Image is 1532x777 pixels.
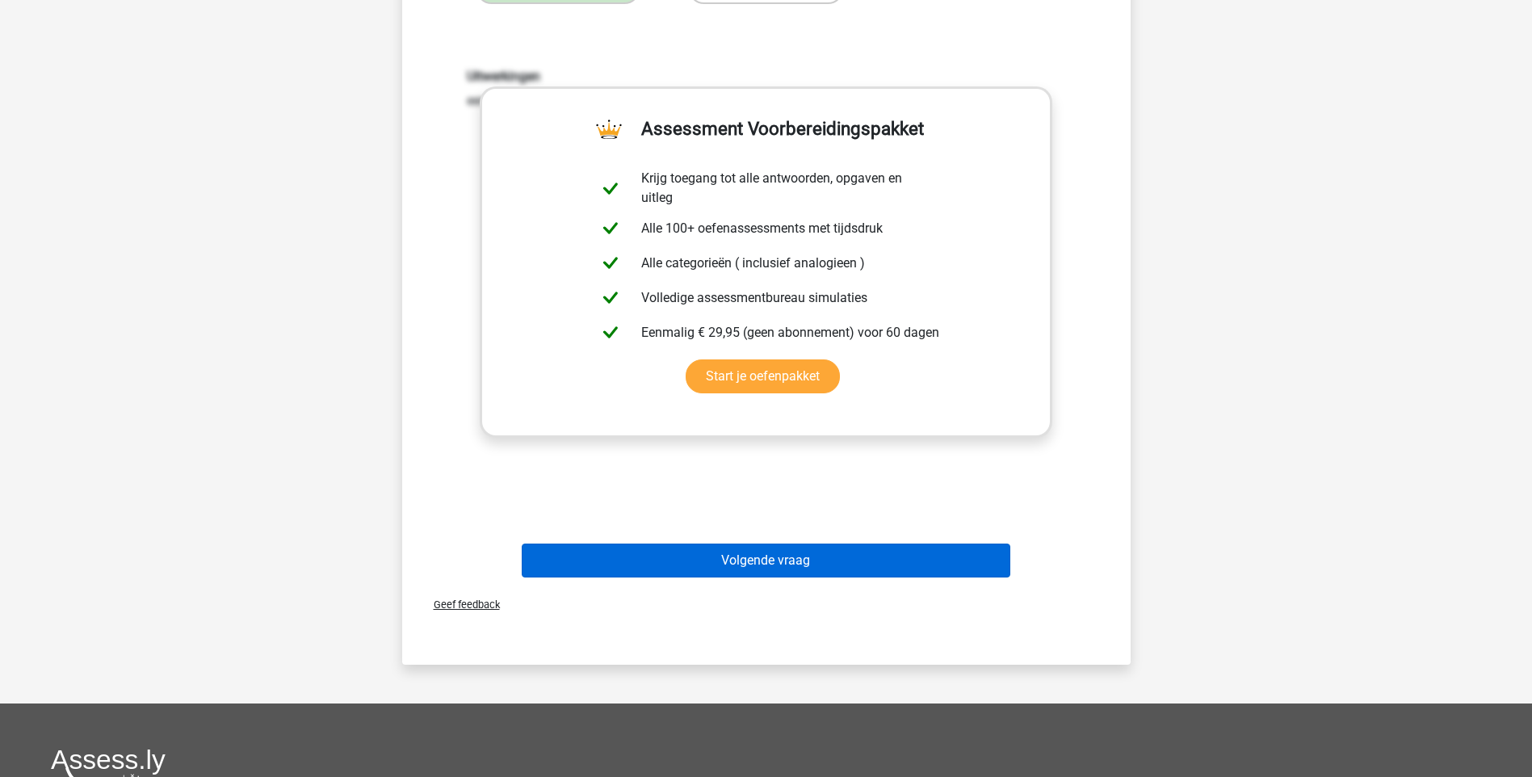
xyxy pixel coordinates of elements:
span: Geef feedback [421,598,500,611]
button: Volgende vraag [522,544,1010,577]
h6: Uitwerkingen [467,69,1066,84]
div: een veroordeling kan volgen op een proces, een aanhouding kan volgen op een achtervolging. [455,69,1078,110]
a: Start je oefenpakket [686,359,840,393]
